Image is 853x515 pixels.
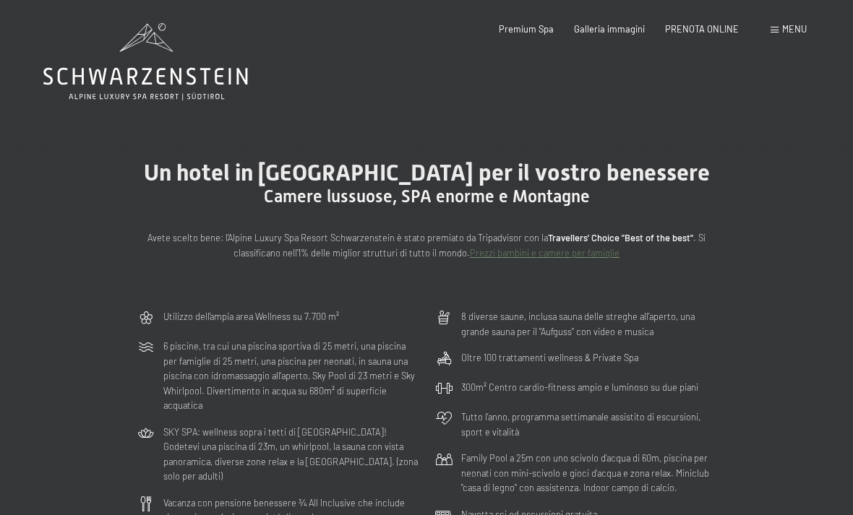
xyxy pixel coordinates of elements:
[137,230,716,260] p: Avete scelto bene: l’Alpine Luxury Spa Resort Schwarzenstein è stato premiato da Tripadvisor con ...
[574,23,645,35] a: Galleria immagini
[461,451,716,495] p: Family Pool a 25m con uno scivolo d'acqua di 60m, piscina per neonati con mini-scivolo e gioci d'...
[470,247,620,259] a: Prezzi bambini e camere per famiglie
[461,410,716,439] p: Tutto l’anno, programma settimanale assistito di escursioni, sport e vitalità
[461,380,698,394] p: 300m² Centro cardio-fitness ampio e luminoso su due piani
[499,23,554,35] a: Premium Spa
[782,23,807,35] span: Menu
[264,186,590,207] span: Camere lussuose, SPA enorme e Montagne
[163,425,418,484] p: SKY SPA: wellness sopra i tetti di [GEOGRAPHIC_DATA]! Godetevi una piscina di 23m, un whirlpool, ...
[144,159,710,186] span: Un hotel in [GEOGRAPHIC_DATA] per il vostro benessere
[461,309,716,339] p: 8 diverse saune, inclusa sauna delle streghe all’aperto, una grande sauna per il "Aufguss" con vi...
[461,350,638,365] p: Oltre 100 trattamenti wellness & Private Spa
[163,339,418,412] p: 6 piscine, tra cui una piscina sportiva di 25 metri, una piscina per famiglie di 25 metri, una pi...
[163,309,339,324] p: Utilizzo dell‘ampia area Wellness su 7.700 m²
[548,232,693,243] strong: Travellers' Choice "Best of the best"
[665,23,739,35] a: PRENOTA ONLINE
